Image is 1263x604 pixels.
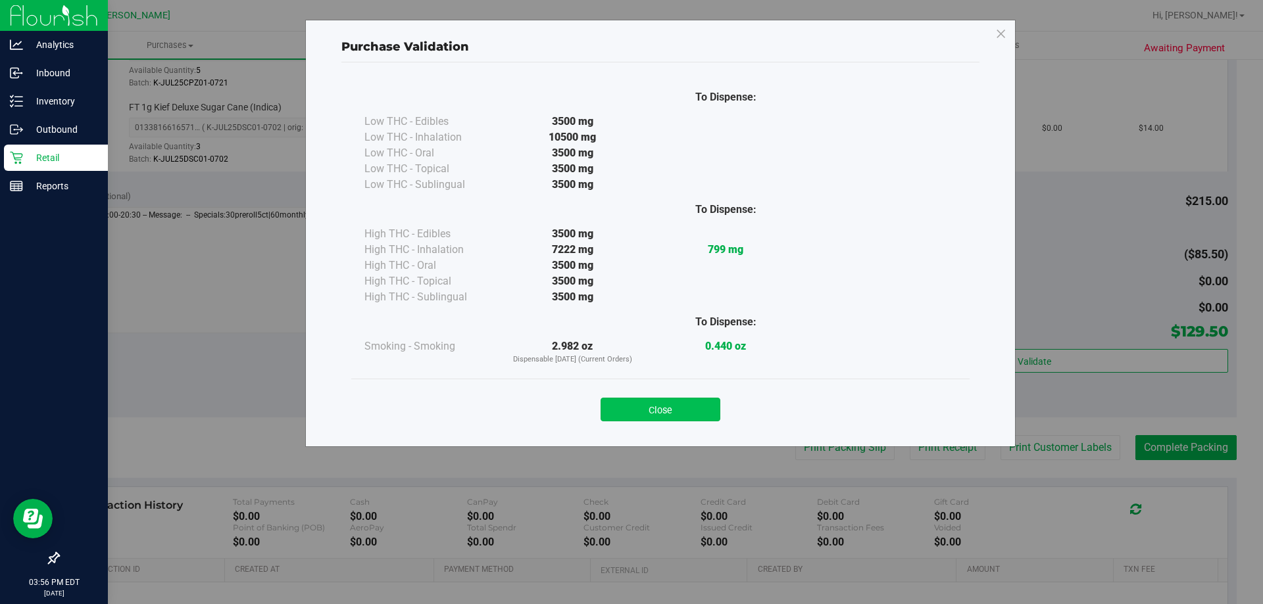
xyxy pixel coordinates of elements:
[23,93,102,109] p: Inventory
[705,340,746,352] strong: 0.440 oz
[496,226,649,242] div: 3500 mg
[649,314,803,330] div: To Dispense:
[708,243,743,256] strong: 799 mg
[364,242,496,258] div: High THC - Inhalation
[364,289,496,305] div: High THC - Sublingual
[496,338,649,365] div: 2.982 oz
[364,338,496,354] div: Smoking - Smoking
[496,145,649,161] div: 3500 mg
[364,258,496,273] div: High THC - Oral
[10,151,23,164] inline-svg: Retail
[649,89,803,105] div: To Dispense:
[364,226,496,242] div: High THC - Edibles
[364,129,496,145] div: Low THC - Inhalation
[10,66,23,80] inline-svg: Inbound
[364,161,496,177] div: Low THC - Topical
[649,202,803,218] div: To Dispense:
[13,499,53,538] iframe: Resource center
[10,179,23,193] inline-svg: Reports
[496,258,649,273] div: 3500 mg
[10,123,23,136] inline-svg: Outbound
[23,37,102,53] p: Analytics
[496,242,649,258] div: 7222 mg
[23,65,102,81] p: Inbound
[6,576,102,588] p: 03:56 PM EDT
[23,122,102,137] p: Outbound
[496,289,649,305] div: 3500 mg
[23,178,102,194] p: Reports
[10,38,23,51] inline-svg: Analytics
[364,273,496,289] div: High THC - Topical
[6,588,102,598] p: [DATE]
[364,177,496,193] div: Low THC - Sublingual
[496,354,649,365] p: Dispensable [DATE] (Current Orders)
[496,273,649,289] div: 3500 mg
[496,177,649,193] div: 3500 mg
[23,150,102,166] p: Retail
[496,114,649,129] div: 3500 mg
[364,114,496,129] div: Low THC - Edibles
[496,161,649,177] div: 3500 mg
[496,129,649,145] div: 10500 mg
[364,145,496,161] div: Low THC - Oral
[601,398,720,421] button: Close
[10,95,23,108] inline-svg: Inventory
[341,39,469,54] span: Purchase Validation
